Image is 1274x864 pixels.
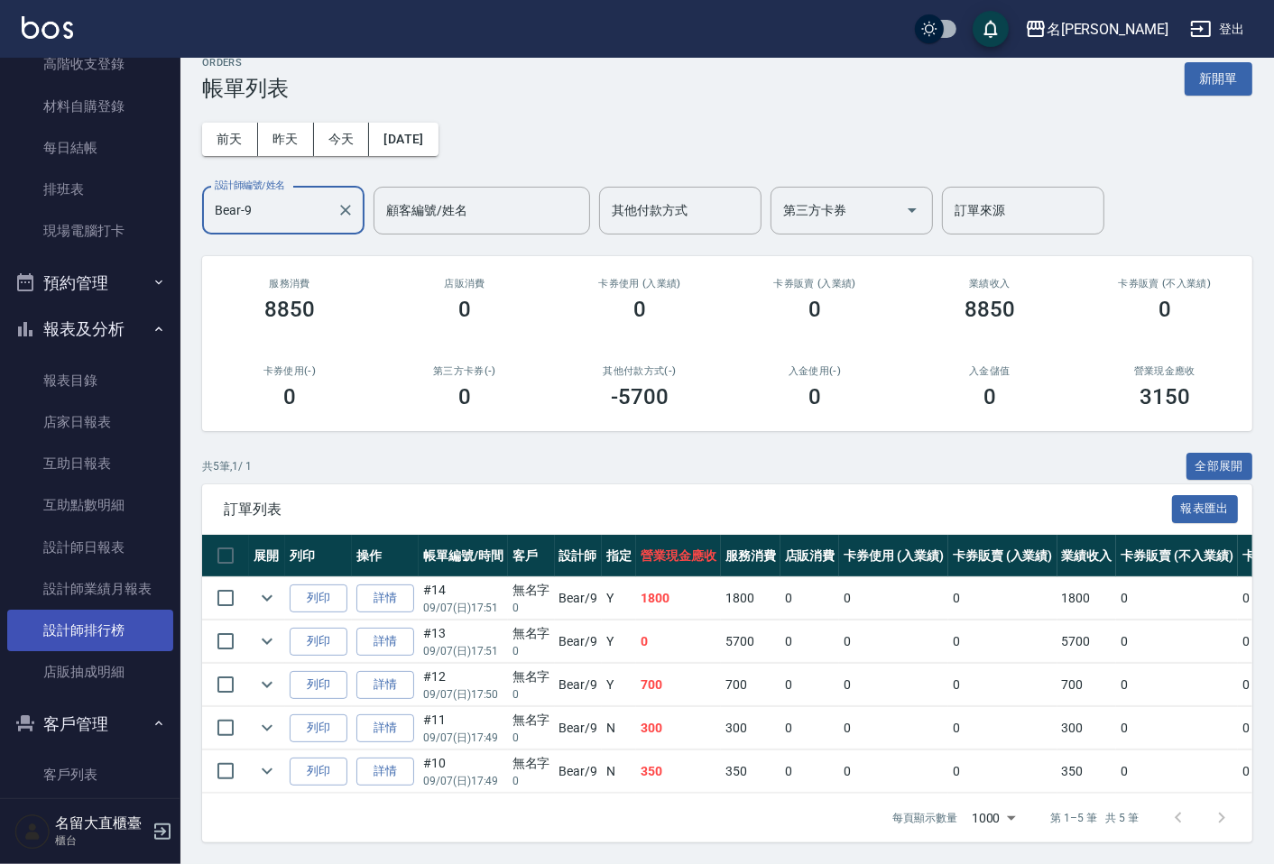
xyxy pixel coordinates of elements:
th: 客戶 [508,535,555,577]
img: Person [14,813,51,850]
td: #13 [419,620,508,663]
a: 互助點數明細 [7,484,173,526]
a: 客戶列表 [7,754,173,795]
h3: 0 [633,297,646,322]
th: 卡券販賣 (入業績) [948,535,1057,577]
div: 名[PERSON_NAME] [1047,18,1168,41]
td: 0 [780,664,840,706]
p: 09/07 (日) 17:51 [423,643,503,659]
td: 5700 [1057,620,1117,663]
h3: 0 [458,384,471,409]
h5: 名留大直櫃臺 [55,814,147,832]
td: Bear /9 [555,664,603,706]
button: 列印 [290,671,347,699]
td: 1800 [636,577,721,620]
th: 卡券使用 (入業績) [839,535,948,577]
td: 0 [1116,707,1237,749]
td: 0 [1116,664,1237,706]
h2: 業績收入 [924,278,1056,290]
p: 每頁顯示數量 [892,810,957,826]
span: 訂單列表 [224,501,1172,519]
a: 設計師排行榜 [7,610,173,651]
p: 09/07 (日) 17:51 [423,600,503,616]
td: N [602,707,636,749]
h3: 帳單列表 [202,76,289,101]
div: 無名字 [512,581,550,600]
td: 0 [780,577,840,620]
p: 第 1–5 筆 共 5 筆 [1051,810,1139,826]
p: 共 5 筆, 1 / 1 [202,458,252,474]
th: 指定 [602,535,636,577]
td: 700 [1057,664,1117,706]
button: 客戶管理 [7,701,173,748]
p: 櫃台 [55,832,147,849]
h3: 0 [458,297,471,322]
p: 0 [512,600,550,616]
td: #14 [419,577,508,620]
h3: 0 [808,297,821,322]
a: 設計師日報表 [7,527,173,568]
td: N [602,750,636,793]
td: 0 [839,577,948,620]
td: Bear /9 [555,707,603,749]
button: 預約管理 [7,260,173,307]
td: 350 [721,750,780,793]
div: 無名字 [512,711,550,730]
a: 詳情 [356,671,414,699]
td: 350 [1057,750,1117,793]
td: 0 [839,707,948,749]
button: expand row [254,584,281,611]
h3: 3150 [1140,384,1190,409]
a: 設計師業績月報表 [7,568,173,610]
td: #12 [419,664,508,706]
p: 09/07 (日) 17:49 [423,773,503,789]
th: 列印 [285,535,352,577]
button: 列印 [290,714,347,742]
button: 列印 [290,628,347,656]
td: Y [602,577,636,620]
button: [DATE] [369,123,438,156]
a: 每日結帳 [7,127,173,169]
td: 0 [780,707,840,749]
h2: 入金使用(-) [749,365,881,377]
td: 700 [636,664,721,706]
th: 設計師 [555,535,603,577]
a: 詳情 [356,584,414,612]
td: 0 [948,664,1057,706]
h2: 店販消費 [399,278,531,290]
a: 材料自購登錄 [7,86,173,127]
a: 詳情 [356,628,414,656]
td: 0 [780,620,840,663]
th: 營業現金應收 [636,535,721,577]
a: 互助日報表 [7,443,173,484]
a: 卡券管理 [7,795,173,837]
td: 300 [636,707,721,749]
h3: 服務消費 [224,278,355,290]
td: 5700 [721,620,780,663]
td: 350 [636,750,721,793]
button: 前天 [202,123,258,156]
h3: 0 [808,384,821,409]
td: Y [602,664,636,706]
a: 詳情 [356,714,414,742]
div: 無名字 [512,624,550,643]
h2: 卡券販賣 (不入業績) [1099,278,1231,290]
a: 報表目錄 [7,360,173,401]
td: 0 [948,750,1057,793]
td: 0 [1116,577,1237,620]
td: #11 [419,707,508,749]
button: 登出 [1183,13,1252,46]
div: 無名字 [512,754,550,773]
h2: 營業現金應收 [1099,365,1231,377]
button: Clear [333,198,358,223]
th: 操作 [352,535,419,577]
th: 業績收入 [1057,535,1117,577]
td: 1800 [721,577,780,620]
button: expand row [254,671,281,698]
a: 店家日報表 [7,401,173,443]
h2: 其他付款方式(-) [574,365,706,377]
td: 0 [839,664,948,706]
h3: 0 [283,384,296,409]
td: 0 [948,577,1057,620]
a: 高階收支登錄 [7,43,173,85]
